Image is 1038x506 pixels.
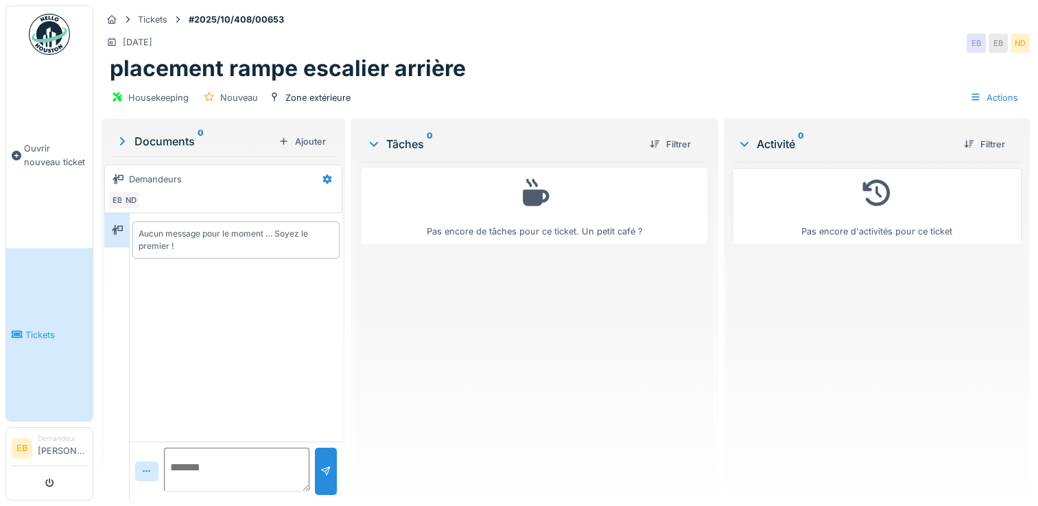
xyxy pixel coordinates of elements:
[115,133,273,149] div: Documents
[273,132,331,151] div: Ajouter
[24,142,87,168] span: Ouvrir nouveau ticket
[129,173,182,186] div: Demandeurs
[128,91,189,104] div: Housekeeping
[964,88,1024,108] div: Actions
[12,433,87,466] a: EB Demandeur[PERSON_NAME]
[370,174,698,238] div: Pas encore de tâches pour ce ticket. Un petit café ?
[25,328,87,341] span: Tickets
[139,228,333,252] div: Aucun message pour le moment … Soyez le premier !
[123,36,152,49] div: [DATE]
[1011,34,1030,53] div: ND
[427,136,433,152] sup: 0
[121,191,141,210] div: ND
[6,248,93,421] a: Tickets
[285,91,351,104] div: Zone extérieure
[738,136,953,152] div: Activité
[38,433,87,463] li: [PERSON_NAME]
[108,191,127,210] div: EB
[989,34,1008,53] div: EB
[220,91,258,104] div: Nouveau
[644,135,696,154] div: Filtrer
[367,136,639,152] div: Tâches
[798,136,804,152] sup: 0
[110,56,466,82] h1: placement rampe escalier arrière
[967,34,986,53] div: EB
[138,13,167,26] div: Tickets
[741,174,1013,238] div: Pas encore d'activités pour ce ticket
[958,135,1011,154] div: Filtrer
[38,433,87,444] div: Demandeur
[183,13,290,26] strong: #2025/10/408/00653
[12,438,32,459] li: EB
[6,62,93,248] a: Ouvrir nouveau ticket
[29,14,70,55] img: Badge_color-CXgf-gQk.svg
[198,133,204,149] sup: 0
